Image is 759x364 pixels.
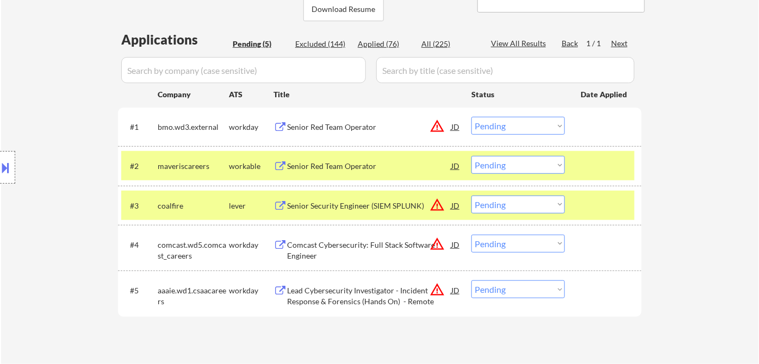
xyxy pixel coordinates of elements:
div: View All Results [491,38,549,49]
div: 1 / 1 [586,38,611,49]
div: lever [229,200,273,211]
div: Next [611,38,629,49]
div: Lead Cybersecurity Investigator - Incident Response & Forensics (Hands On) - Remote [287,285,451,306]
div: Pending (5) [233,39,287,49]
input: Search by title (case sensitive) [376,57,634,83]
div: Senior Security Engineer (SIEM SPLUNK) [287,200,451,211]
div: Applied (76) [358,39,412,49]
div: JD [450,196,461,215]
div: Status [471,84,565,104]
button: warning_amber [430,282,445,297]
div: Comcast Cybersecurity: Full Stack Software Engineer [287,240,451,261]
div: workday [229,240,273,250]
input: Search by company (case sensitive) [121,57,366,83]
button: warning_amber [430,236,445,252]
div: Date Applied [581,89,629,100]
div: JD [450,235,461,254]
div: ATS [229,89,273,100]
div: JD [450,156,461,175]
div: JD [450,280,461,300]
button: warning_amber [430,197,445,212]
div: Title [273,89,461,100]
div: Senior Red Team Operator [287,161,451,172]
div: aaaie.wd1.csaacareers [158,285,229,306]
div: All (225) [421,39,476,49]
button: warning_amber [430,118,445,134]
div: Excluded (144) [295,39,350,49]
div: JD [450,117,461,136]
div: Back [562,38,579,49]
div: #5 [130,285,149,296]
div: workable [229,161,273,172]
div: Applications [121,33,229,46]
div: workday [229,285,273,296]
div: workday [229,122,273,133]
div: Senior Red Team Operator [287,122,451,133]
